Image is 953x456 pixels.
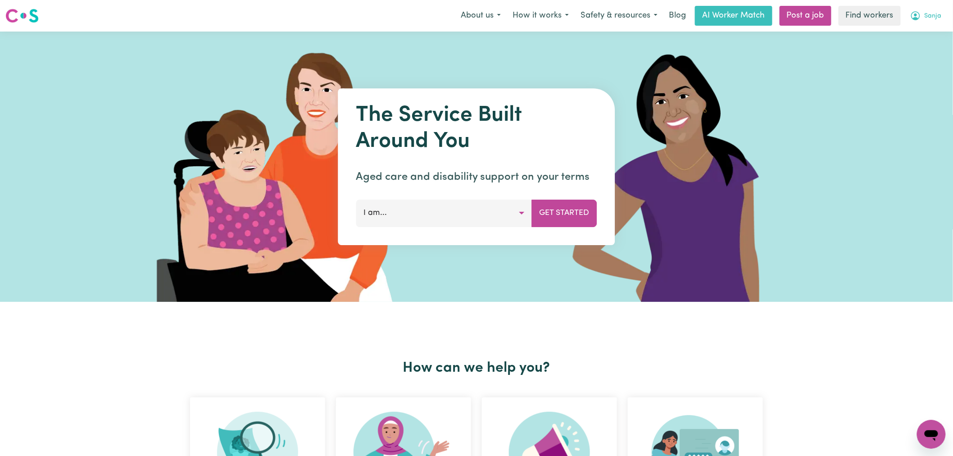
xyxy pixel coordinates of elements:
[356,169,597,185] p: Aged care and disability support on your terms
[917,420,946,449] iframe: Button to launch messaging window
[695,6,772,26] a: AI Worker Match
[575,6,663,25] button: Safety & resources
[5,5,39,26] a: Careseekers logo
[507,6,575,25] button: How it works
[925,11,942,21] span: Sanja
[356,103,597,155] h1: The Service Built Around You
[455,6,507,25] button: About us
[663,6,691,26] a: Blog
[5,8,39,24] img: Careseekers logo
[356,200,532,227] button: I am...
[780,6,831,26] a: Post a job
[904,6,948,25] button: My Account
[532,200,597,227] button: Get Started
[839,6,901,26] a: Find workers
[185,360,768,377] h2: How can we help you?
